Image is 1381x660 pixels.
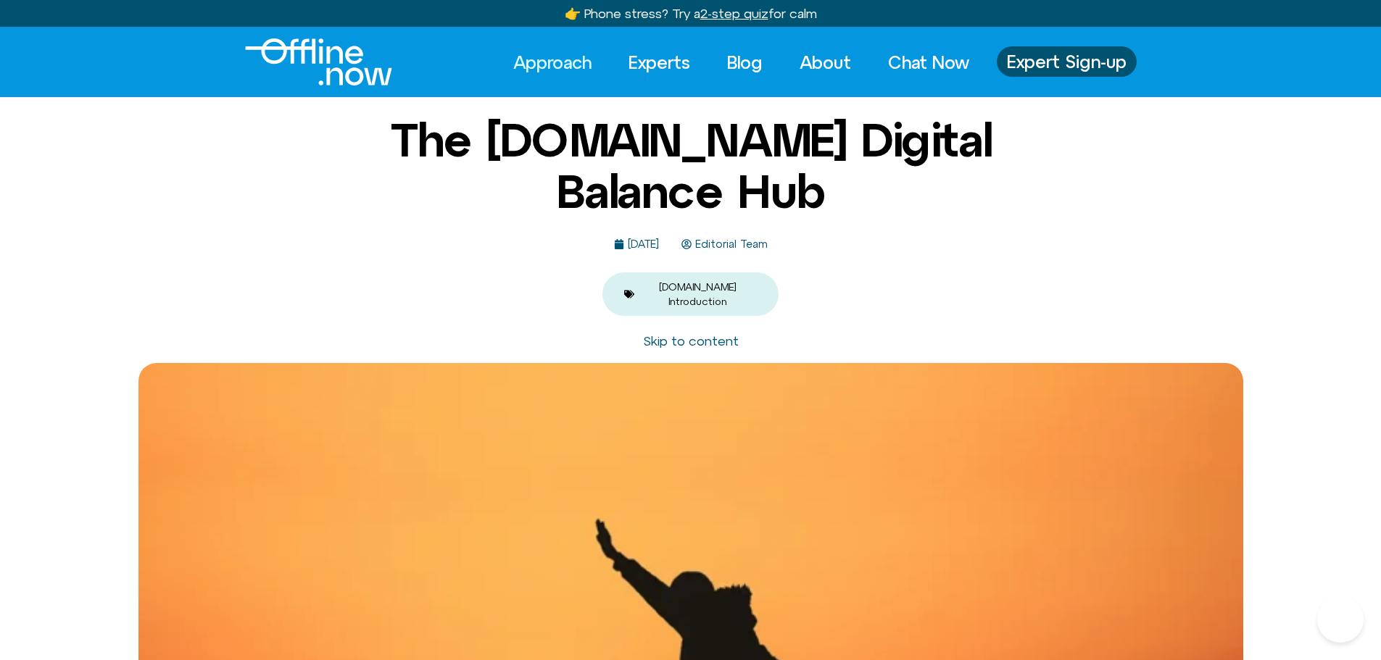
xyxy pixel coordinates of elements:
a: Approach [500,46,605,78]
iframe: Botpress [1317,596,1364,643]
time: [DATE] [628,238,659,250]
a: Editorial Team [681,238,768,251]
span: Editorial Team [692,238,768,251]
a: Blog [714,46,776,78]
a: Skip to content [643,333,739,348]
a: Experts [615,46,703,78]
div: Logo [245,38,368,85]
nav: Menu [500,46,982,78]
img: offline.now [245,38,392,85]
a: [DATE] [614,238,659,251]
a: [DOMAIN_NAME] Introduction [659,281,737,307]
a: Chat Now [875,46,982,78]
a: About [787,46,864,78]
h1: The [DOMAIN_NAME] Digital Balance Hub [339,114,1042,217]
a: Expert Sign-up [997,46,1137,77]
u: 2-step quiz [700,6,768,21]
a: 👉 Phone stress? Try a2-step quizfor calm [565,6,817,21]
span: Expert Sign-up [1007,52,1127,71]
